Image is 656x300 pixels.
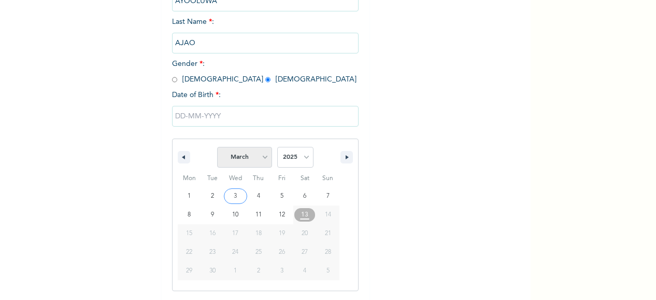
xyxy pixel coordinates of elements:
button: 5 [270,187,293,206]
button: 25 [247,243,270,262]
button: 22 [178,243,201,262]
span: 20 [302,224,308,243]
span: Last Name : [172,18,359,47]
span: 24 [232,243,238,262]
button: 29 [178,262,201,280]
span: Fri [270,170,293,187]
button: 16 [201,224,224,243]
button: 2 [201,187,224,206]
span: Gender : [DEMOGRAPHIC_DATA] [DEMOGRAPHIC_DATA] [172,60,356,83]
span: 8 [188,206,191,224]
span: 2 [211,187,214,206]
input: DD-MM-YYYY [172,106,359,127]
span: 18 [255,224,262,243]
button: 11 [247,206,270,224]
span: Thu [247,170,270,187]
span: 23 [209,243,216,262]
button: 27 [293,243,317,262]
button: 19 [270,224,293,243]
button: 24 [224,243,247,262]
span: 17 [232,224,238,243]
button: 8 [178,206,201,224]
button: 20 [293,224,317,243]
span: Wed [224,170,247,187]
span: 14 [325,206,331,224]
span: 7 [326,187,330,206]
span: Date of Birth : [172,90,221,101]
span: 21 [325,224,331,243]
button: 23 [201,243,224,262]
span: 10 [232,206,238,224]
button: 28 [316,243,339,262]
button: 10 [224,206,247,224]
button: 3 [224,187,247,206]
span: 28 [325,243,331,262]
span: 5 [280,187,283,206]
button: 14 [316,206,339,224]
span: 25 [255,243,262,262]
button: 12 [270,206,293,224]
span: 26 [279,243,285,262]
button: 18 [247,224,270,243]
span: Tue [201,170,224,187]
span: 11 [255,206,262,224]
span: 22 [186,243,192,262]
span: 1 [188,187,191,206]
button: 15 [178,224,201,243]
button: 13 [293,206,317,224]
span: 30 [209,262,216,280]
button: 17 [224,224,247,243]
button: 6 [293,187,317,206]
button: 4 [247,187,270,206]
button: 26 [270,243,293,262]
span: 6 [303,187,306,206]
span: Sun [316,170,339,187]
button: 9 [201,206,224,224]
button: 21 [316,224,339,243]
span: 29 [186,262,192,280]
input: Enter your last name [172,33,359,53]
span: 12 [279,206,285,224]
span: 27 [302,243,308,262]
span: 16 [209,224,216,243]
span: 3 [234,187,237,206]
span: 13 [301,206,308,224]
button: 1 [178,187,201,206]
button: 7 [316,187,339,206]
span: 15 [186,224,192,243]
button: 30 [201,262,224,280]
span: 4 [257,187,260,206]
span: Sat [293,170,317,187]
span: 9 [211,206,214,224]
span: Mon [178,170,201,187]
span: 19 [279,224,285,243]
